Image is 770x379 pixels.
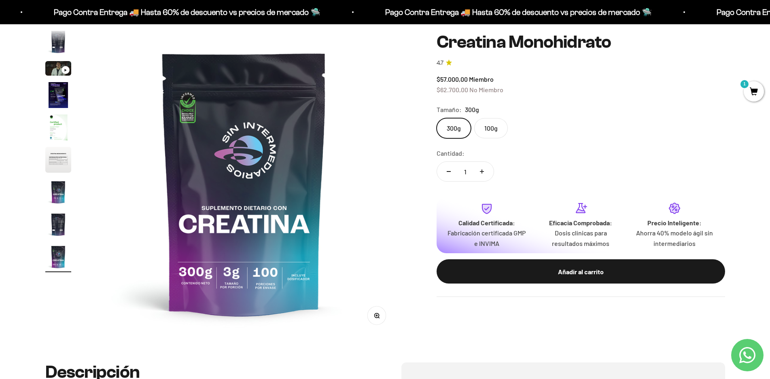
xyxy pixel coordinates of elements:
[437,162,460,181] button: Reducir cantidad
[470,162,494,181] button: Aumentar cantidad
[45,147,71,175] button: Ir al artículo 6
[370,6,636,19] p: Pago Contra Entrega 🚚 Hasta 60% de descuento vs precios de mercado 🛸
[45,114,71,143] button: Ir al artículo 5
[45,29,71,57] button: Ir al artículo 2
[634,228,715,248] p: Ahorra 40% modelo ágil sin intermediarios
[437,104,462,115] legend: Tamaño:
[647,218,702,226] strong: Precio Inteligente:
[437,75,468,83] span: $57.000,00
[446,228,527,248] p: Fabricación certificada GMP e INVIMA
[437,58,725,67] a: 4.74.7 de 5.0 estrellas
[469,85,503,93] span: No Miembro
[437,259,725,284] button: Añadir al carrito
[437,85,468,93] span: $62.700,00
[740,79,749,89] mark: 1
[45,179,71,205] img: Creatina Monohidrato
[45,114,71,140] img: Creatina Monohidrato
[45,212,71,240] button: Ir al artículo 8
[469,75,494,83] span: Miembro
[437,32,725,52] h1: Creatina Monohidrato
[45,179,71,207] button: Ir al artículo 7
[45,244,71,270] img: Creatina Monohidrato
[45,61,71,78] button: Ir al artículo 3
[458,218,515,226] strong: Calidad Certificada:
[465,104,479,115] span: 300g
[437,148,465,159] label: Cantidad:
[453,266,709,277] div: Añadir al carrito
[540,228,621,248] p: Dosis clínicas para resultados máximos
[437,58,443,67] span: 4.7
[45,82,71,108] img: Creatina Monohidrato
[549,218,612,226] strong: Eficacia Comprobada:
[45,147,71,173] img: Creatina Monohidrato
[744,88,764,97] a: 1
[38,6,305,19] p: Pago Contra Entrega 🚚 Hasta 60% de descuento vs precios de mercado 🛸
[45,244,71,272] button: Ir al artículo 9
[45,29,71,55] img: Creatina Monohidrato
[45,212,71,237] img: Creatina Monohidrato
[45,82,71,110] button: Ir al artículo 4
[91,30,398,337] img: Creatina Monohidrato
